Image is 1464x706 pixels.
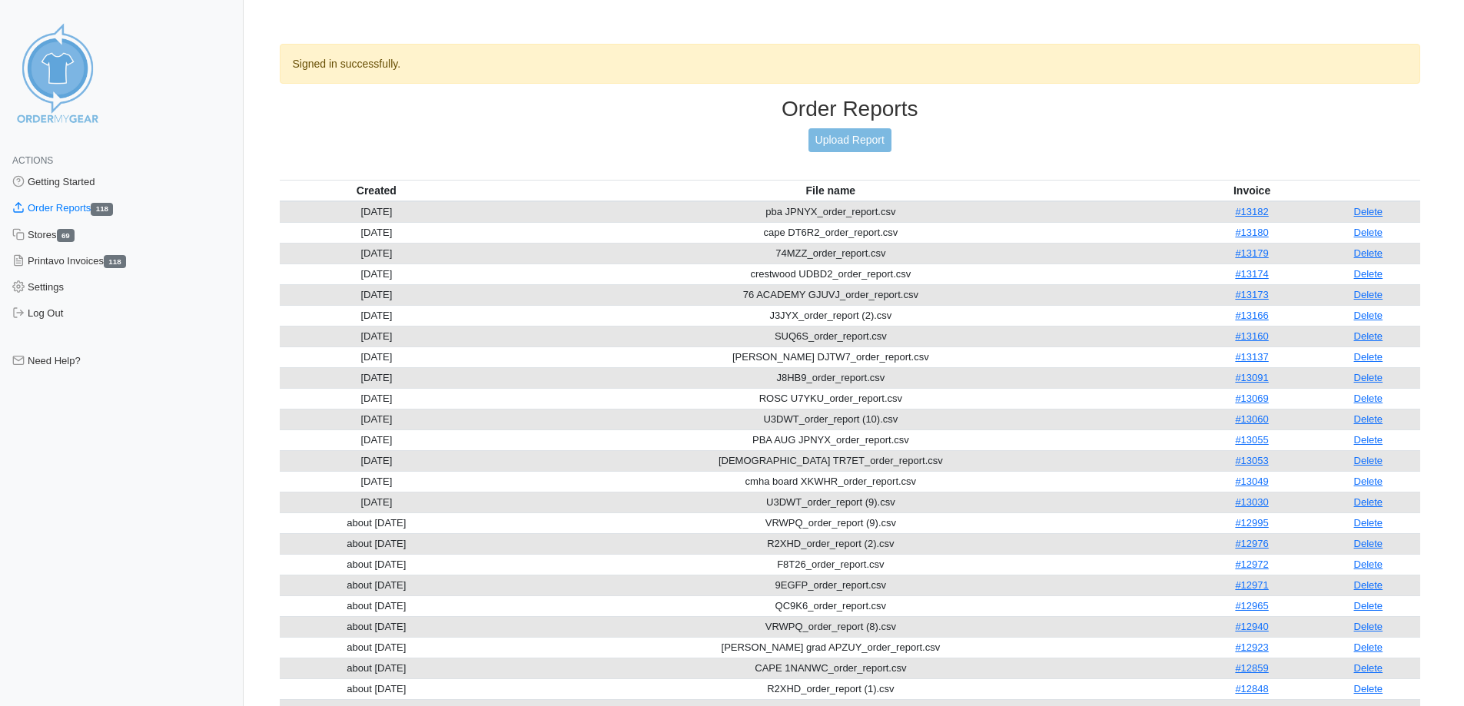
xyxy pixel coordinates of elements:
td: [DATE] [280,264,474,284]
a: #13137 [1235,351,1268,363]
a: Delete [1354,372,1383,383]
td: [DATE] [280,450,474,471]
td: R2XHD_order_report (2).csv [473,533,1187,554]
a: #12976 [1235,538,1268,549]
td: J8HB9_order_report.csv [473,367,1187,388]
a: Delete [1354,413,1383,425]
a: Upload Report [808,128,891,152]
a: #13173 [1235,289,1268,300]
td: crestwood UDBD2_order_report.csv [473,264,1187,284]
th: Invoice [1188,180,1316,201]
td: SUQ6S_order_report.csv [473,326,1187,346]
td: about [DATE] [280,575,474,595]
span: 69 [57,229,75,242]
a: #13160 [1235,330,1268,342]
td: U3DWT_order_report (9).csv [473,492,1187,512]
a: #13091 [1235,372,1268,383]
td: about [DATE] [280,595,474,616]
a: #13069 [1235,393,1268,404]
td: VRWPQ_order_report (8).csv [473,616,1187,637]
td: VRWPQ_order_report (9).csv [473,512,1187,533]
a: #12848 [1235,683,1268,694]
td: about [DATE] [280,658,474,678]
a: #12859 [1235,662,1268,674]
a: Delete [1354,579,1383,591]
td: [DATE] [280,201,474,223]
h3: Order Reports [280,96,1421,122]
a: #13182 [1235,206,1268,217]
td: J3JYX_order_report (2).csv [473,305,1187,326]
td: [DATE] [280,367,474,388]
a: Delete [1354,621,1383,632]
a: Delete [1354,517,1383,529]
a: #13030 [1235,496,1268,508]
td: about [DATE] [280,616,474,637]
a: #13174 [1235,268,1268,280]
a: Delete [1354,393,1383,404]
td: about [DATE] [280,554,474,575]
a: #13055 [1235,434,1268,446]
a: #13049 [1235,476,1268,487]
a: Delete [1354,330,1383,342]
a: Delete [1354,247,1383,259]
td: [DATE] [280,305,474,326]
a: Delete [1354,455,1383,466]
td: [DATE] [280,388,474,409]
td: R2XHD_order_report (1).csv [473,678,1187,699]
td: CAPE 1NANWC_order_report.csv [473,658,1187,678]
a: Delete [1354,206,1383,217]
td: [DATE] [280,492,474,512]
td: about [DATE] [280,512,474,533]
span: 118 [104,255,126,268]
th: File name [473,180,1187,201]
td: [DATE] [280,222,474,243]
a: #13180 [1235,227,1268,238]
td: [DATE] [280,284,474,305]
a: Delete [1354,268,1383,280]
td: cape DT6R2_order_report.csv [473,222,1187,243]
td: cmha board XKWHR_order_report.csv [473,471,1187,492]
a: #12972 [1235,559,1268,570]
a: #12971 [1235,579,1268,591]
span: Actions [12,155,53,166]
a: Delete [1354,434,1383,446]
td: U3DWT_order_report (10).csv [473,409,1187,429]
a: Delete [1354,662,1383,674]
a: #12995 [1235,517,1268,529]
td: [DATE] [280,471,474,492]
a: #13053 [1235,455,1268,466]
a: Delete [1354,351,1383,363]
span: 118 [91,203,113,216]
td: [DATE] [280,409,474,429]
a: Delete [1354,600,1383,612]
td: pba JPNYX_order_report.csv [473,201,1187,223]
td: about [DATE] [280,637,474,658]
td: 74MZZ_order_report.csv [473,243,1187,264]
td: [PERSON_NAME] DJTW7_order_report.csv [473,346,1187,367]
a: #13060 [1235,413,1268,425]
a: Delete [1354,227,1383,238]
a: #12923 [1235,641,1268,653]
td: F8T26_order_report.csv [473,554,1187,575]
a: Delete [1354,289,1383,300]
a: Delete [1354,496,1383,508]
td: about [DATE] [280,533,474,554]
a: #13166 [1235,310,1268,321]
a: #12965 [1235,600,1268,612]
td: [DATE] [280,243,474,264]
td: [DATE] [280,326,474,346]
a: Delete [1354,310,1383,321]
a: Delete [1354,538,1383,549]
th: Created [280,180,474,201]
td: [DATE] [280,346,474,367]
td: QC9K6_order_report.csv [473,595,1187,616]
a: Delete [1354,559,1383,570]
div: Signed in successfully. [280,44,1421,84]
td: [DATE] [280,429,474,450]
a: Delete [1354,683,1383,694]
td: ROSC U7YKU_order_report.csv [473,388,1187,409]
td: about [DATE] [280,678,474,699]
td: PBA AUG JPNYX_order_report.csv [473,429,1187,450]
td: 76 ACADEMY GJUVJ_order_report.csv [473,284,1187,305]
a: #13179 [1235,247,1268,259]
